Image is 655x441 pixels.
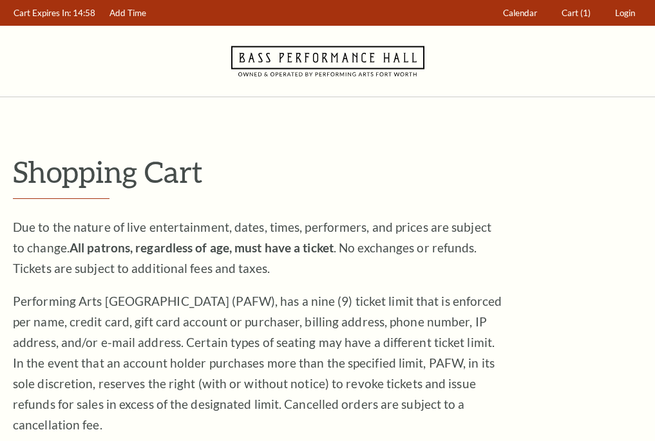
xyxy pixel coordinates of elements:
[562,8,578,18] span: Cart
[556,1,597,26] a: Cart (1)
[580,8,591,18] span: (1)
[104,1,153,26] a: Add Time
[615,8,635,18] span: Login
[14,8,71,18] span: Cart Expires In:
[13,155,642,188] p: Shopping Cart
[70,240,334,255] strong: All patrons, regardless of age, must have a ticket
[13,291,502,435] p: Performing Arts [GEOGRAPHIC_DATA] (PAFW), has a nine (9) ticket limit that is enforced per name, ...
[13,220,491,276] span: Due to the nature of live entertainment, dates, times, performers, and prices are subject to chan...
[497,1,544,26] a: Calendar
[73,8,95,18] span: 14:58
[503,8,537,18] span: Calendar
[609,1,641,26] a: Login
